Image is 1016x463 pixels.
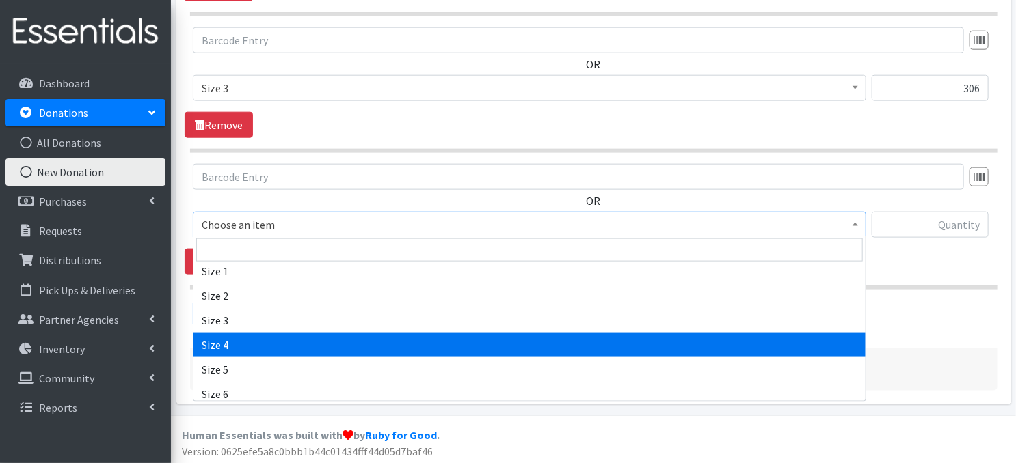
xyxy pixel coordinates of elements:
label: OR [587,193,601,209]
p: Partner Agencies [39,313,119,326]
p: Pick Ups & Deliveries [39,283,135,297]
a: All Donations [5,129,165,156]
p: Inventory [39,342,85,356]
p: Requests [39,224,82,238]
p: Purchases [39,195,87,208]
a: New Donation [5,158,165,186]
span: Version: 0625efe5a8c0bbb1b44c01434fff44d05d7baf46 [182,445,433,458]
a: Dashboard [5,70,165,97]
span: Size 3 [193,75,866,101]
li: Size 4 [193,333,866,357]
li: Size 1 [193,259,866,283]
p: Donations [39,106,88,120]
a: Distributions [5,247,165,274]
li: Size 5 [193,357,866,382]
a: Donations [5,99,165,126]
input: Quantity [872,212,989,238]
a: Remove [185,249,253,275]
a: Community [5,365,165,392]
p: Distributions [39,253,101,267]
a: Ruby for Good [365,428,437,442]
a: Inventory [5,335,165,363]
a: Partner Agencies [5,306,165,333]
li: Size 2 [193,283,866,308]
a: Purchases [5,188,165,215]
a: Pick Ups & Deliveries [5,277,165,304]
p: Reports [39,401,77,415]
input: Barcode Entry [193,164,964,190]
li: Size 6 [193,382,866,406]
p: Dashboard [39,76,90,90]
a: Requests [5,217,165,244]
img: HumanEssentials [5,9,165,55]
strong: Human Essentials was built with by . [182,428,440,442]
p: Community [39,371,94,385]
span: Choose an item [202,215,857,234]
label: OR [587,56,601,72]
li: Size 3 [193,308,866,333]
input: Barcode Entry [193,27,964,53]
a: Remove [185,112,253,138]
a: Reports [5,394,165,421]
span: Choose an item [193,212,866,238]
span: Size 3 [202,79,857,98]
input: Quantity [872,75,989,101]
